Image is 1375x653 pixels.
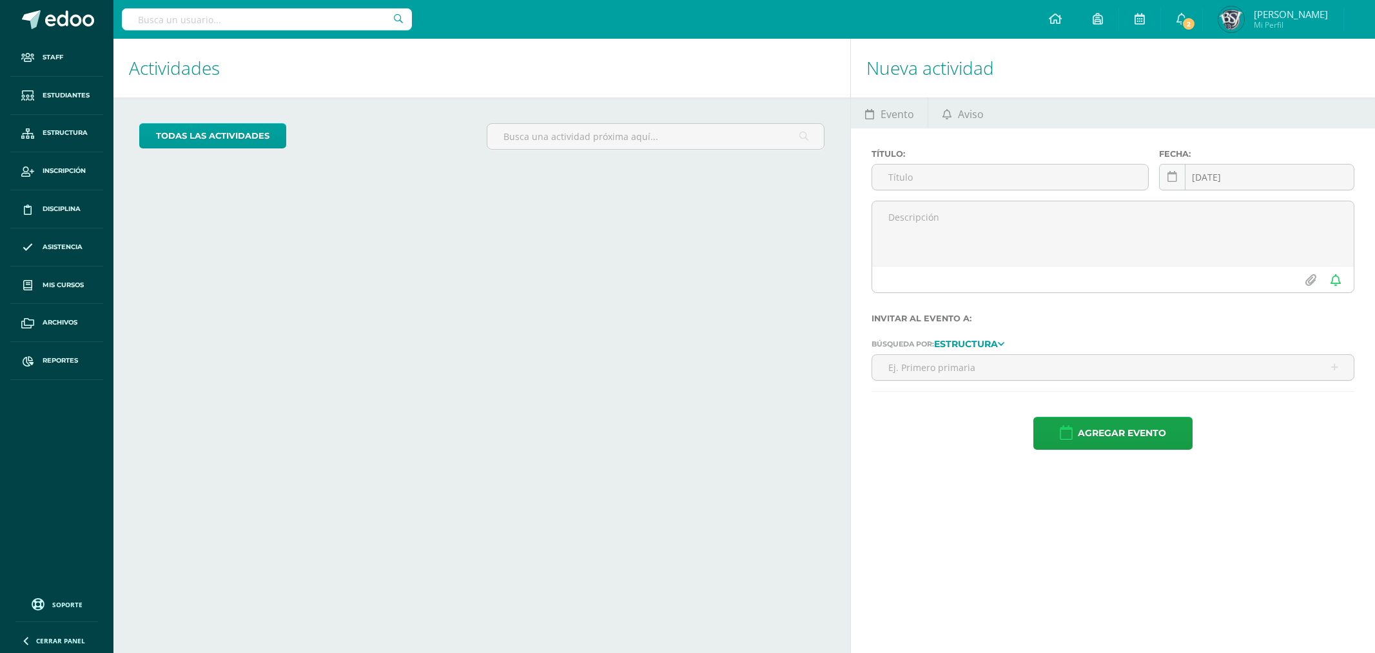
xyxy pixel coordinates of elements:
a: Staff [10,39,103,77]
a: Archivos [10,304,103,342]
span: 2 [1182,17,1196,31]
input: Título [872,165,1148,190]
span: Búsqueda por: [872,339,934,348]
span: Reportes [43,356,78,366]
h1: Actividades [129,39,835,97]
span: Disciplina [43,204,81,214]
span: Archivos [43,317,77,328]
input: Busca una actividad próxima aquí... [487,124,823,149]
a: Estructura [934,339,1004,348]
a: todas las Actividades [139,123,286,148]
a: Estudiantes [10,77,103,115]
span: Estudiantes [43,90,90,101]
strong: Estructura [934,338,998,350]
label: Título: [872,149,1149,159]
a: Asistencia [10,228,103,266]
span: [PERSON_NAME] [1254,8,1328,21]
label: Fecha: [1159,149,1354,159]
span: Mis cursos [43,280,84,290]
label: Invitar al evento a: [872,314,1354,323]
span: Mi Perfil [1254,19,1328,30]
h1: Nueva actividad [866,39,1360,97]
input: Busca un usuario... [122,8,412,30]
span: Evento [881,99,914,130]
span: Soporte [52,600,83,609]
a: Mis cursos [10,266,103,305]
a: Aviso [928,97,997,128]
button: Agregar evento [1033,417,1193,450]
img: d5c8d16448259731d9230e5ecd375886.png [1218,6,1244,32]
span: Aviso [958,99,984,130]
input: Fecha de entrega [1160,165,1354,190]
a: Disciplina [10,190,103,228]
input: Ej. Primero primaria [872,355,1354,380]
a: Inscripción [10,152,103,190]
span: Asistencia [43,242,83,252]
a: Reportes [10,342,103,380]
a: Soporte [15,595,98,612]
a: Evento [851,97,928,128]
span: Cerrar panel [36,636,85,645]
span: Inscripción [43,166,86,176]
span: Staff [43,52,63,63]
span: Estructura [43,128,88,138]
span: Agregar evento [1078,417,1166,449]
a: Estructura [10,115,103,153]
